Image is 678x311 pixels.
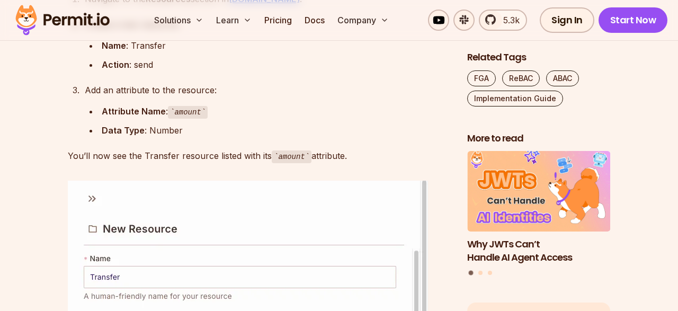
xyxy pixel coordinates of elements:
button: Company [333,10,393,31]
a: Implementation Guide [467,91,563,106]
div: : Transfer [102,38,450,53]
strong: Action [102,59,129,70]
div: : [102,104,450,119]
li: 1 of 3 [467,152,610,264]
h3: Why JWTs Can’t Handle AI Agent Access [467,238,610,264]
h2: Related Tags [467,51,610,64]
button: Learn [212,10,256,31]
button: Solutions [150,10,208,31]
div: Add an attribute to the resource: [85,83,450,97]
a: ReBAC [502,70,540,86]
div: : Number [102,123,450,138]
a: FGA [467,70,496,86]
a: 5.3k [479,10,527,31]
a: ABAC [546,70,579,86]
strong: Name [102,40,126,51]
img: Permit logo [11,2,114,38]
a: Pricing [260,10,296,31]
strong: Data Type [102,125,145,136]
code: amount [168,106,208,119]
p: You’ll now see the Transfer resource listed with its attribute. [68,148,450,164]
code: amount [272,150,311,163]
button: Go to slide 2 [478,271,483,276]
button: Go to slide 1 [469,271,474,276]
div: : send [102,57,450,72]
a: Docs [300,10,329,31]
span: 5.3k [497,14,520,26]
strong: Attribute Name [102,106,166,117]
h2: More to read [467,132,610,145]
a: Sign In [540,7,594,33]
img: Why JWTs Can’t Handle AI Agent Access [467,152,610,232]
div: Posts [467,152,610,277]
button: Go to slide 3 [488,271,492,276]
a: Start Now [599,7,668,33]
